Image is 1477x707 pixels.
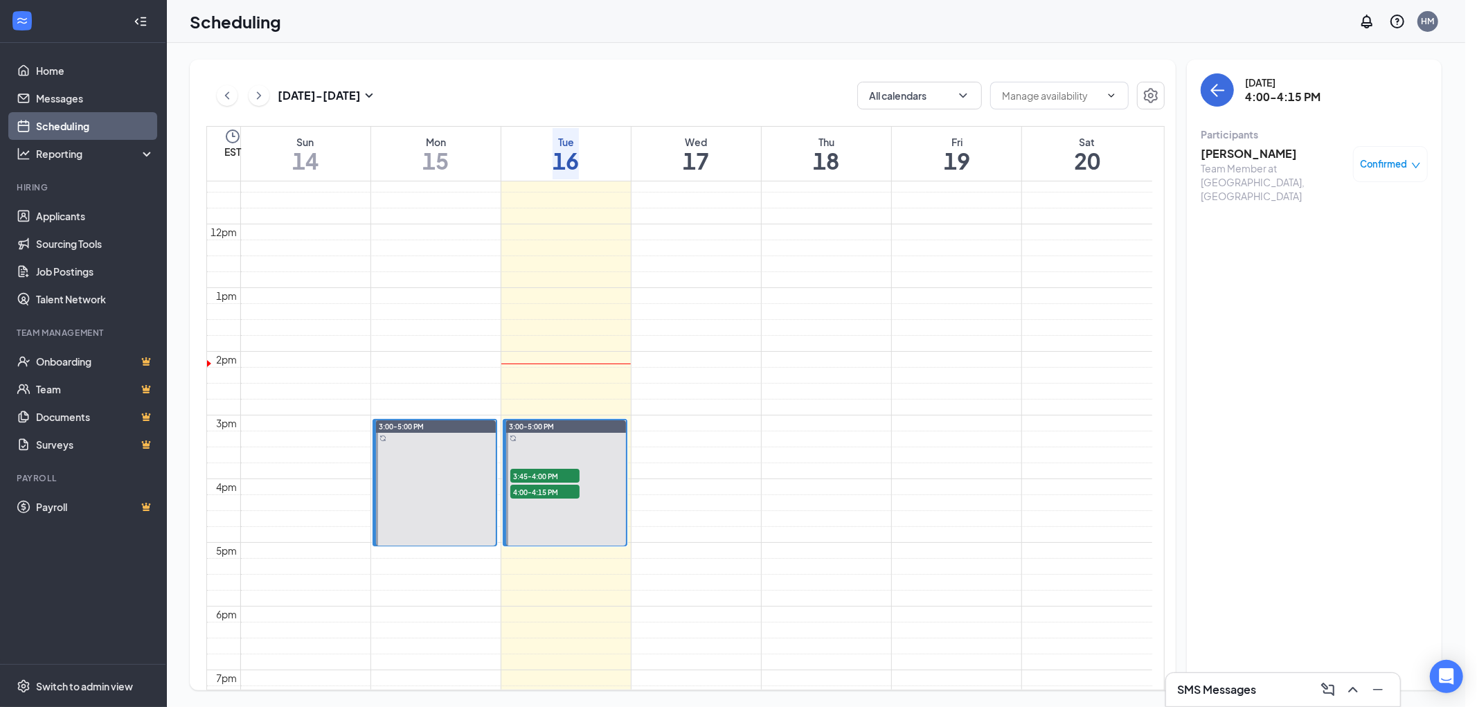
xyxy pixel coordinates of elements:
[1389,13,1406,30] svg: QuestionInfo
[510,485,580,499] span: 4:00-4:15 PM
[361,87,377,104] svg: SmallChevronDown
[420,127,451,181] a: September 15, 2025
[17,181,152,193] div: Hiring
[36,493,154,521] a: PayrollCrown
[292,135,319,149] div: Sun
[36,230,154,258] a: Sourcing Tools
[941,127,973,181] a: September 19, 2025
[509,422,554,431] span: 3:00-5:00 PM
[1201,146,1346,161] h3: [PERSON_NAME]
[510,469,580,483] span: 3:45-4:00 PM
[1074,135,1100,149] div: Sat
[422,135,449,149] div: Mon
[36,147,155,161] div: Reporting
[36,375,154,403] a: TeamCrown
[224,145,241,159] span: EST
[36,112,154,140] a: Scheduling
[814,135,840,149] div: Thu
[956,89,970,102] svg: ChevronDown
[289,127,321,181] a: September 14, 2025
[944,135,970,149] div: Fri
[214,670,240,686] div: 7pm
[1143,87,1159,104] svg: Settings
[190,10,281,33] h1: Scheduling
[214,607,240,622] div: 6pm
[252,87,266,104] svg: ChevronRight
[1201,127,1428,141] div: Participants
[1245,89,1321,105] h3: 4:00-4:15 PM
[1345,681,1361,698] svg: ChevronUp
[680,127,712,181] a: September 17, 2025
[208,224,240,240] div: 12pm
[36,57,154,84] a: Home
[1367,679,1389,701] button: Minimize
[220,87,234,104] svg: ChevronLeft
[17,472,152,484] div: Payroll
[553,135,579,149] div: Tue
[292,149,319,172] h1: 14
[811,127,843,181] a: September 18, 2025
[17,147,30,161] svg: Analysis
[1177,682,1256,697] h3: SMS Messages
[683,149,709,172] h1: 17
[379,435,386,442] svg: Sync
[944,149,970,172] h1: 19
[36,285,154,313] a: Talent Network
[214,288,240,303] div: 1pm
[15,14,29,28] svg: WorkstreamLogo
[857,82,982,109] button: All calendarsChevronDown
[1201,73,1234,107] button: back-button
[217,85,238,106] button: ChevronLeft
[1317,679,1339,701] button: ComposeMessage
[36,202,154,230] a: Applicants
[214,543,240,558] div: 5pm
[249,85,269,106] button: ChevronRight
[278,88,361,103] h3: [DATE] - [DATE]
[36,403,154,431] a: DocumentsCrown
[1245,75,1321,89] div: [DATE]
[814,149,840,172] h1: 18
[422,149,449,172] h1: 15
[683,135,709,149] div: Wed
[1422,15,1435,27] div: HM
[1071,127,1103,181] a: September 20, 2025
[1002,88,1100,103] input: Manage availability
[214,479,240,494] div: 4pm
[36,84,154,112] a: Messages
[214,415,240,431] div: 3pm
[510,435,517,442] svg: Sync
[1201,161,1346,203] div: Team Member at [GEOGRAPHIC_DATA], [GEOGRAPHIC_DATA]
[214,352,240,367] div: 2pm
[550,127,582,181] a: September 16, 2025
[1137,82,1165,109] button: Settings
[1359,13,1375,30] svg: Notifications
[1209,82,1226,98] svg: ArrowLeft
[1074,149,1100,172] h1: 20
[553,149,579,172] h1: 16
[379,422,424,431] span: 3:00-5:00 PM
[224,128,241,145] svg: Clock
[36,679,133,693] div: Switch to admin view
[1320,681,1336,698] svg: ComposeMessage
[36,431,154,458] a: SurveysCrown
[17,327,152,339] div: Team Management
[1411,161,1421,170] span: down
[1430,660,1463,693] div: Open Intercom Messenger
[1342,679,1364,701] button: ChevronUp
[1106,90,1117,101] svg: ChevronDown
[134,15,147,28] svg: Collapse
[17,679,30,693] svg: Settings
[36,348,154,375] a: OnboardingCrown
[1361,157,1408,171] span: Confirmed
[36,258,154,285] a: Job Postings
[1370,681,1386,698] svg: Minimize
